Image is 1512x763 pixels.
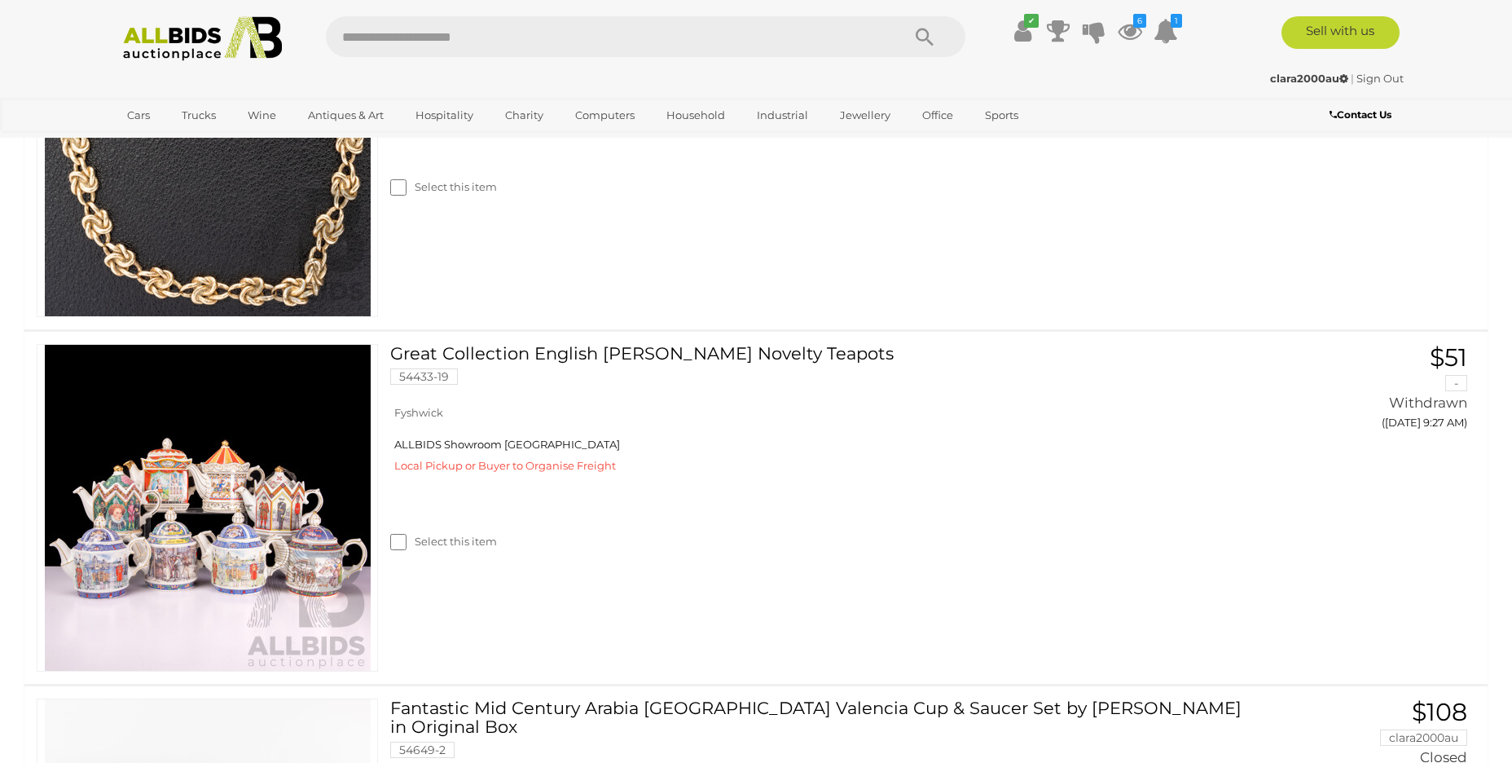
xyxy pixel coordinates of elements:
[116,102,160,129] a: Cars
[1430,342,1467,373] span: $51
[1270,72,1351,85] a: clara2000au
[912,102,964,129] a: Office
[565,102,645,129] a: Computers
[746,102,819,129] a: Industrial
[237,102,287,129] a: Wine
[1154,16,1178,46] a: 1
[494,102,554,129] a: Charity
[1010,16,1035,46] a: ✔
[884,16,965,57] button: Search
[405,102,484,129] a: Hospitality
[171,102,226,129] a: Trucks
[1356,72,1404,85] a: Sign Out
[1171,14,1182,28] i: 1
[974,102,1029,129] a: Sports
[1270,72,1348,85] strong: clara2000au
[1351,72,1354,85] span: |
[45,345,371,671] img: 54433-19a.jpg
[390,179,497,195] label: Select this item
[1133,14,1146,28] i: 6
[656,102,736,129] a: Household
[114,16,291,61] img: Allbids.com.au
[1118,16,1142,46] a: 6
[116,129,253,156] a: [GEOGRAPHIC_DATA]
[402,344,1232,397] a: Great Collection English [PERSON_NAME] Novelty Teapots 54433-19
[1330,106,1396,124] a: Contact Us
[1412,697,1467,727] span: $108
[1281,16,1400,49] a: Sell with us
[829,102,901,129] a: Jewellery
[297,102,394,129] a: Antiques & Art
[390,534,497,549] label: Select this item
[1330,108,1391,121] b: Contact Us
[1256,344,1471,439] a: $51 - Withdrawn ([DATE] 9:27 AM)
[1024,14,1039,28] i: ✔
